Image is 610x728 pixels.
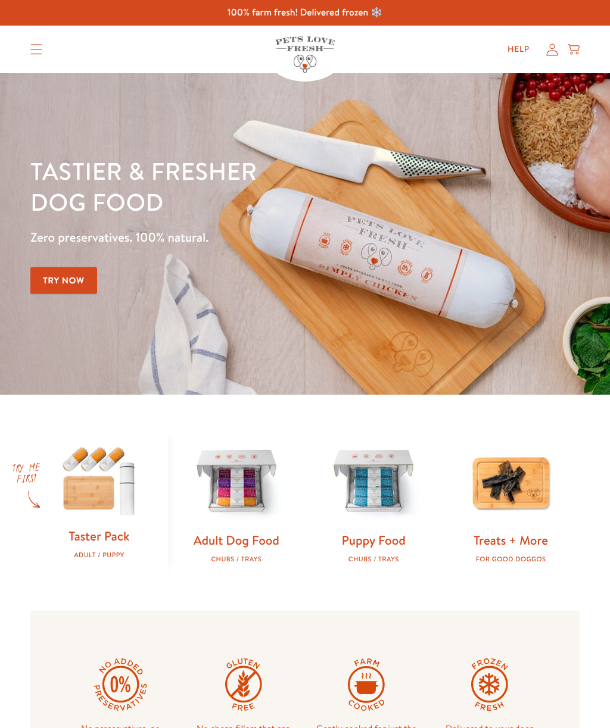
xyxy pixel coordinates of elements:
div: For good doggos [461,555,560,563]
a: Try Now [30,267,97,294]
div: Chubs / Trays [324,555,423,563]
img: Pets Love Fresh [275,36,335,73]
a: Help [498,38,539,61]
a: Taster Pack [69,527,129,545]
a: Puppy Food [342,532,406,549]
h1: Tastier & fresher dog food [30,155,396,217]
div: Chubs / Trays [187,555,286,563]
div: Adult / Puppy [49,551,148,559]
a: Treats + More [474,532,548,549]
a: Adult Dog Food [194,532,279,549]
summary: Translation missing: en.sections.header.menu [21,35,52,64]
p: Zero preservatives. 100% natural. [30,227,396,248]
